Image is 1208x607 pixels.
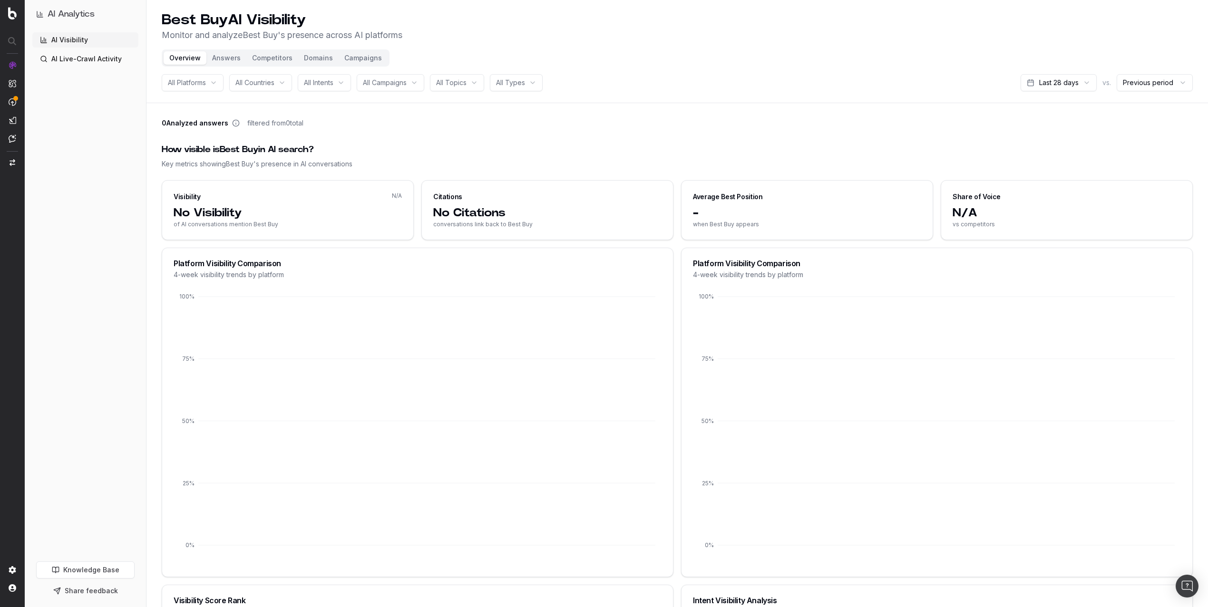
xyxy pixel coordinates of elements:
[693,192,763,202] div: Average Best Position
[174,192,201,202] div: Visibility
[10,159,15,166] img: Switch project
[174,221,402,228] span: of AI conversations mention Best Buy
[433,221,662,228] span: conversations link back to Best Buy
[9,98,16,106] img: Activation
[693,597,1181,604] div: Intent Visibility Analysis
[701,417,714,424] tspan: 50%
[701,355,714,362] tspan: 75%
[162,29,402,42] p: Monitor and analyze Best Buy 's presence across AI platforms
[164,51,206,65] button: Overview
[185,541,195,549] tspan: 0%
[8,7,17,19] img: Botify logo
[702,480,714,487] tspan: 25%
[433,192,462,202] div: Citations
[953,205,1181,221] span: N/A
[235,78,274,87] span: All Countries
[705,541,714,549] tspan: 0%
[693,260,1181,267] div: Platform Visibility Comparison
[693,221,921,228] span: when Best Buy appears
[392,192,402,200] span: N/A
[247,118,303,128] span: filtered from 0 total
[693,205,921,221] span: -
[9,79,16,87] img: Intelligence
[693,270,1181,279] div: 4-week visibility trends by platform
[182,417,195,424] tspan: 50%
[953,221,1181,228] span: vs competitors
[32,51,138,67] a: AI Live-Crawl Activity
[298,51,339,65] button: Domains
[953,192,1001,202] div: Share of Voice
[9,584,16,592] img: My account
[162,159,1193,169] div: Key metrics showing Best Buy 's presence in AI conversations
[174,205,402,221] span: No Visibility
[36,561,135,578] a: Knowledge Base
[162,118,228,128] span: 0 Analyzed answers
[246,51,298,65] button: Competitors
[363,78,407,87] span: All Campaigns
[174,597,662,604] div: Visibility Score Rank
[182,355,195,362] tspan: 75%
[339,51,388,65] button: Campaigns
[183,480,195,487] tspan: 25%
[179,293,195,300] tspan: 100%
[168,78,206,87] span: All Platforms
[162,11,402,29] h1: Best Buy AI Visibility
[174,260,662,267] div: Platform Visibility Comparison
[174,270,662,279] div: 4-week visibility trends by platform
[48,8,95,21] h1: AI Analytics
[1102,78,1111,87] span: vs.
[206,51,246,65] button: Answers
[32,32,138,48] a: AI Visibility
[9,61,16,69] img: Analytics
[9,135,16,143] img: Assist
[36,8,135,21] button: AI Analytics
[36,582,135,599] button: Share feedback
[436,78,467,87] span: All Topics
[162,143,1193,156] div: How visible is Best Buy in AI search?
[1176,575,1198,597] div: Open Intercom Messenger
[9,116,16,124] img: Studio
[699,293,714,300] tspan: 100%
[433,205,662,221] span: No Citations
[304,78,333,87] span: All Intents
[9,566,16,574] img: Setting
